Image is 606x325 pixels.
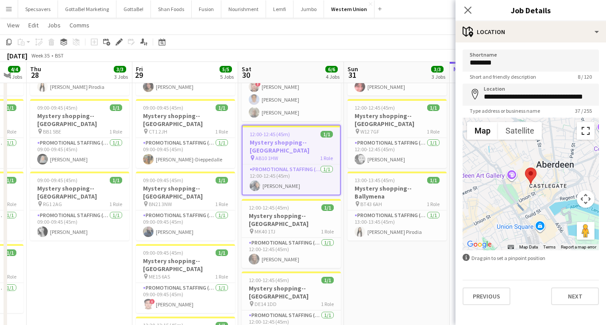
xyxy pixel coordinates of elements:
span: 13:00-13:45 (45m) [355,177,395,184]
h3: Mystery shopping--[GEOGRAPHIC_DATA] [30,112,129,128]
div: 13:00-13:45 (45m)1/1Mystery shopping--Ballymena BT43 6AH1 RolePromotional Staffing (Mystery Shopp... [347,172,447,241]
span: 4/4 [8,66,20,73]
span: Sat [242,65,251,73]
a: Open this area in Google Maps (opens a new window) [465,239,494,250]
span: 1 Role [4,273,16,280]
span: 8 / 120 [571,73,599,80]
h3: Mystery shopping--[GEOGRAPHIC_DATA] [30,184,129,200]
span: BB1 5BE [43,128,61,135]
span: 09:00-09:45 (45m) [37,177,77,184]
span: Thu [30,65,41,73]
span: 3/3 [431,66,444,73]
app-job-card: 09:00-09:45 (45m)1/1Mystery shopping--[GEOGRAPHIC_DATA] ME15 6AS1 RolePromotional Staffing (Myste... [136,244,235,313]
span: 1/1 [216,104,228,111]
span: Short and friendly description [463,73,543,80]
span: 12:00-12:45 (45m) [249,277,289,283]
app-job-card: 09:00-09:45 (45m)1/1Mystery shopping--[GEOGRAPHIC_DATA] BN21 3NW1 RolePromotional Staffing (Myste... [136,172,235,241]
span: 1/1 [427,104,440,111]
button: Fusion [192,0,221,18]
span: 1 Role [321,301,334,307]
app-job-card: 09:00-09:45 (45m)1/1Mystery shopping--[GEOGRAPHIC_DATA] CT1 2JH1 RolePromotional Staffing (Myster... [136,99,235,168]
h3: Mystery shopping--[GEOGRAPHIC_DATA] [347,112,447,128]
h3: Mystery shopping--[GEOGRAPHIC_DATA] [136,184,235,200]
span: 1/1 [216,177,228,184]
app-card-role: Promotional Staffing (Mystery Shopper)1/109:00-09:45 (45m)![PERSON_NAME] [136,283,235,313]
app-card-role: Promotional Staffing (Mystery Shopper)1/112:00-12:45 (45m)[PERSON_NAME] [243,164,340,195]
div: 3 Jobs [432,73,445,80]
span: 29 [135,70,143,80]
button: Shan Foods [151,0,192,18]
span: 09:00-09:45 (45m) [37,104,77,111]
button: Specsavers [18,0,58,18]
h3: Mystery shopping--[GEOGRAPHIC_DATA] [136,257,235,273]
span: ME15 6AS [149,273,170,280]
button: Show satellite imagery [498,122,542,140]
span: 1 Role [427,128,440,135]
span: Mon [453,65,466,73]
button: Map camera controls [577,190,594,208]
span: 6/6 [325,66,338,73]
button: Lemfi [266,0,293,18]
h3: Mystery shopping--[GEOGRAPHIC_DATA] [243,138,340,154]
app-card-role: Promotional Staffing (Mystery Shopper)1/112:00-12:45 (45m)[PERSON_NAME] [242,238,341,268]
app-card-role: Promotional Staffing (Mystery Shopper)1/113:00-13:45 (45m)[PERSON_NAME] Pirodia [347,210,447,241]
span: RG1 2AG [43,201,62,207]
div: 4 Jobs [8,73,22,80]
span: CT1 2JH [149,128,167,135]
app-card-role: Promotional Staffing (Mystery Shopper)1/112:00-12:45 (45m)[PERSON_NAME] [347,138,447,168]
span: 1/1 [4,104,16,111]
span: Edit [28,21,39,29]
app-job-card: 12:00-12:45 (45m)1/1Mystery shopping--[GEOGRAPHIC_DATA] MK40 1TJ1 RolePromotional Staffing (Myste... [242,199,341,268]
app-job-card: 12:00-12:45 (45m)1/1Mystery shopping--[GEOGRAPHIC_DATA] W12 7GF1 RolePromotional Staffing (Myster... [347,99,447,168]
div: 4 Jobs [326,73,340,80]
button: Show street map [467,122,498,140]
span: 1/1 [216,249,228,256]
span: BT43 6AH [360,201,382,207]
div: Drag pin to set a pinpoint position [463,254,599,262]
a: Terms (opens in new tab) [543,245,556,249]
h3: Mystery shopping--Ballymena [347,184,447,200]
span: MK40 1TJ [255,228,275,235]
div: BST [55,52,64,59]
span: 1 Role [320,155,333,161]
app-job-card: 09:00-09:45 (45m)1/1Mystery shopping--[GEOGRAPHIC_DATA] RG1 2AG1 RolePromotional Staffing (Myster... [30,172,129,241]
span: Week 35 [29,52,51,59]
button: GottaBe! Marketing [58,0,116,18]
span: 09:00-09:45 (45m) [143,177,183,184]
a: Report a map error [561,245,596,249]
div: [DATE] [7,51,27,60]
span: 1 Role [215,201,228,207]
span: 09:00-09:45 (45m) [143,249,183,256]
span: 28 [29,70,41,80]
div: 3 Jobs [114,73,128,80]
div: 5 Jobs [220,73,234,80]
span: 1/1 [320,131,333,138]
span: 09:00-09:45 (45m) [143,104,183,111]
span: 1/1 [321,277,334,283]
app-job-card: 09:00-09:45 (45m)1/1Mystery shopping--[GEOGRAPHIC_DATA] BB1 5BE1 RolePromotional Staffing (Myster... [30,99,129,168]
span: Fri [136,65,143,73]
div: 12:00-12:45 (45m)1/1Mystery shopping--[GEOGRAPHIC_DATA] AB10 1HW1 RolePromotional Staffing (Myste... [242,125,341,195]
button: Previous [463,287,510,305]
span: 1/1 [427,177,440,184]
span: 12:00-12:45 (45m) [250,131,290,138]
a: Jobs [44,19,64,31]
div: Location [455,21,606,42]
span: 1/1 [321,204,334,211]
app-card-role: Promotional Staffing (Mystery Shopper)1/109:00-09:45 (45m)[PERSON_NAME] [136,210,235,241]
span: ! [150,299,155,304]
button: Jumbo [293,0,324,18]
button: Nourishment [221,0,266,18]
span: BN21 3NW [149,201,172,207]
button: Toggle fullscreen view [577,122,594,140]
span: 1 Role [109,201,122,207]
span: 3/3 [114,66,126,73]
span: W12 7GF [360,128,379,135]
h3: Mystery shopping--[GEOGRAPHIC_DATA] [242,284,341,300]
app-card-role: Promotional Staffing (Mystery Shopper)1/109:00-09:45 (45m)[PERSON_NAME] [30,138,129,168]
span: 12:00-12:45 (45m) [249,204,289,211]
